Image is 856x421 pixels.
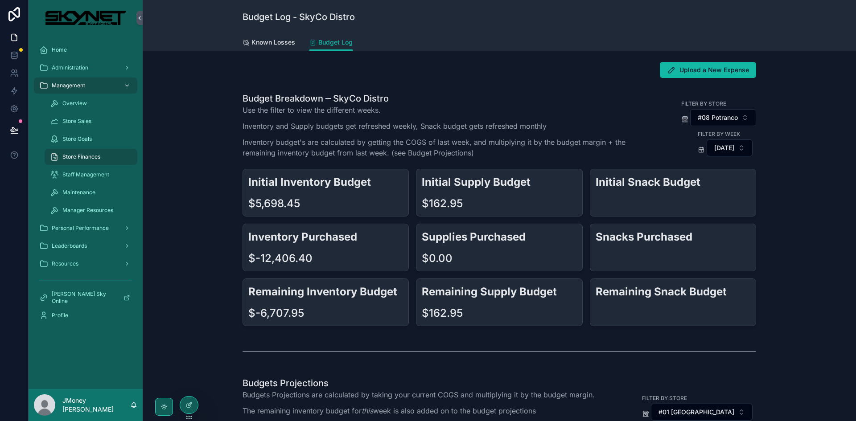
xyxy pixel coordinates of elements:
a: Administration [34,60,137,76]
p: Inventory and Supply budgets get refreshed weekly, Snack budget gets refreshed monthly [243,121,657,131]
span: #01 [GEOGRAPHIC_DATA] [658,408,734,417]
p: Budgets Projections are calculated by taking your current COGS and multiplying it by the budget m... [243,389,595,400]
button: Upload a New Expense [660,62,756,78]
div: $-6,707.95 [248,306,304,320]
h1: Budget Log - SkyCo Distro [243,11,355,23]
em: this [362,406,373,415]
label: Filter By Store [642,394,687,402]
button: Select Button [690,109,756,126]
a: Leaderboards [34,238,137,254]
h1: Budget Breakdown ─ SkyCo Distro [243,92,657,105]
a: Profile [34,307,137,323]
a: [PERSON_NAME] Sky Online [34,290,137,306]
button: Select Button [707,139,753,156]
h2: Remaining Supply Budget [422,284,576,299]
div: $162.95 [422,306,463,320]
span: Overview [62,100,87,107]
button: Select Button [651,404,753,421]
div: $5,698.45 [248,196,300,211]
span: Resources [52,260,78,267]
h1: Budgets Projections [243,377,595,389]
div: scrollable content [29,36,143,335]
h2: Initial Supply Budget [422,175,576,189]
h2: Remaining Snack Budget [596,284,750,299]
span: Leaderboards [52,242,87,249]
h2: Remaining Inventory Budget [248,284,403,299]
span: #08 Potranco [698,113,738,122]
h2: Supplies Purchased [422,229,576,244]
span: Personal Performance [52,225,109,232]
p: Inventory budget's are calculated by getting the COGS of last week, and multiplying it by the bud... [243,137,657,158]
span: Known Losses [251,38,295,47]
span: Manager Resources [62,207,113,214]
span: Management [52,82,85,89]
p: Use the filter to view the different weeks. [243,105,657,115]
h2: Snacks Purchased [596,229,750,244]
a: Store Finances [45,149,137,165]
span: Home [52,46,67,53]
span: Store Goals [62,135,92,143]
span: Budget Log [318,38,353,47]
a: Overview [45,95,137,111]
a: Budget Log [309,34,353,51]
span: Staff Management [62,171,109,178]
a: Personal Performance [34,220,137,236]
h2: Initial Inventory Budget [248,175,403,189]
a: Staff Management [45,167,137,183]
a: Resources [34,256,137,272]
label: Filter By Store [681,99,726,107]
span: Store Sales [62,118,91,125]
p: The remaining inventory budget for week is also added on to the budget projections [243,405,595,416]
span: Upload a New Expense [679,65,749,74]
h2: Inventory Purchased [248,229,403,244]
img: App logo [45,11,125,25]
p: JMoney [PERSON_NAME] [62,396,130,414]
a: Management [34,78,137,94]
span: Maintenance [62,189,95,196]
a: Store Goals [45,131,137,147]
h2: Initial Snack Budget [596,175,750,189]
span: Store Finances [62,153,100,160]
label: Filter By Week [698,130,740,138]
a: Known Losses [243,34,295,52]
div: $162.95 [422,196,463,211]
a: Manager Resources [45,202,137,218]
a: Maintenance [45,184,137,200]
a: Home [34,42,137,58]
a: Store Sales [45,113,137,129]
span: [PERSON_NAME] Sky Online [52,290,116,305]
div: $-12,406.40 [248,251,313,266]
span: Administration [52,64,88,71]
span: Profile [52,312,68,319]
div: $0.00 [422,251,453,266]
span: [DATE] [714,143,734,152]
